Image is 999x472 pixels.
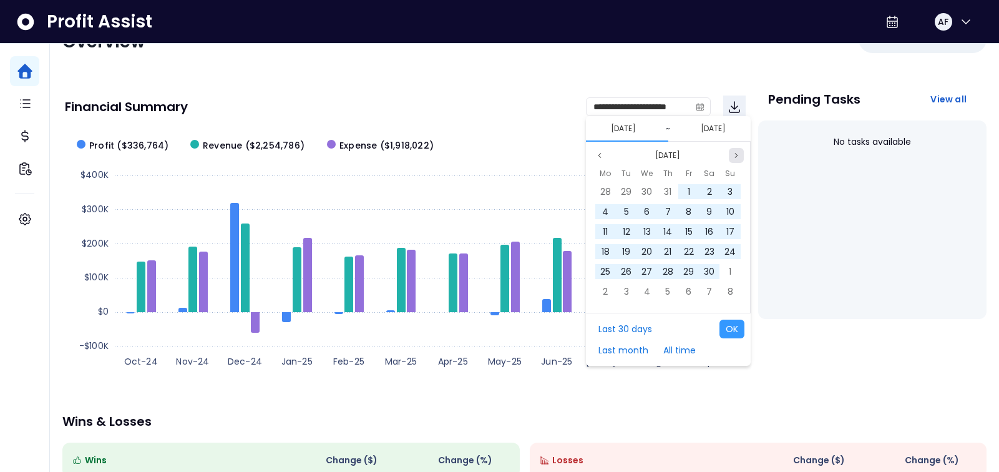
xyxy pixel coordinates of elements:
div: 04 Nov 2024 [595,202,616,222]
text: $200K [82,237,109,250]
span: 31 [664,185,671,198]
div: 07 Nov 2024 [658,202,678,222]
div: 24 Nov 2024 [719,242,740,262]
div: 01 Nov 2024 [678,182,699,202]
button: Last month [592,341,655,360]
text: Nov-24 [176,355,209,368]
div: 10 Nov 2024 [719,202,740,222]
div: 21 Nov 2024 [658,242,678,262]
span: Change ( $ ) [326,454,378,467]
span: 4 [644,285,650,298]
span: 3 [728,185,733,198]
text: $300K [82,203,109,215]
span: 29 [683,265,694,278]
div: 15 Nov 2024 [678,222,699,242]
div: 04 Dec 2024 [636,282,657,302]
span: 4 [602,205,608,218]
span: Profit Assist [47,11,152,33]
span: Expense ($1,918,022) [339,139,434,152]
div: 19 Nov 2024 [616,242,636,262]
text: Feb-25 [333,355,364,368]
span: 22 [684,245,694,258]
div: 25 Nov 2024 [595,262,616,282]
div: Thursday [658,165,678,182]
button: Select month [650,148,685,163]
div: 05 Dec 2024 [658,282,678,302]
div: 26 Nov 2024 [616,262,636,282]
div: Tuesday [616,165,636,182]
div: 06 Nov 2024 [636,202,657,222]
span: 11 [603,225,608,238]
div: 28 Oct 2024 [595,182,616,202]
span: 10 [726,205,734,218]
div: 02 Nov 2024 [699,182,719,202]
div: No tasks available [768,125,977,159]
span: 26 [621,265,631,278]
div: 11 Nov 2024 [595,222,616,242]
span: 7 [665,205,671,218]
span: 30 [704,265,714,278]
div: 31 Oct 2024 [658,182,678,202]
p: Financial Summary [65,101,188,113]
span: Change ( $ ) [793,454,845,467]
div: 22 Nov 2024 [678,242,699,262]
span: View all [930,93,967,106]
div: 06 Dec 2024 [678,282,699,302]
span: 8 [686,205,691,218]
div: 14 Nov 2024 [658,222,678,242]
div: 09 Nov 2024 [699,202,719,222]
div: Sunday [719,165,740,182]
text: $100K [84,271,109,283]
button: Last 30 days [592,320,658,338]
span: 25 [600,265,610,278]
text: Jun-25 [541,355,572,368]
span: AF [938,16,948,28]
div: 03 Dec 2024 [616,282,636,302]
div: 13 Nov 2024 [636,222,657,242]
span: Profit ($336,764) [89,139,168,152]
button: Next month [729,148,744,163]
button: Previous month [592,148,607,163]
span: 17 [726,225,734,238]
div: Friday [678,165,699,182]
div: 30 Oct 2024 [636,182,657,202]
text: Mar-25 [385,355,417,368]
span: Revenue ($2,254,786) [203,139,305,152]
span: 12 [623,225,630,238]
text: Dec-24 [228,355,262,368]
div: 27 Nov 2024 [636,262,657,282]
div: 18 Nov 2024 [595,242,616,262]
div: 17 Nov 2024 [719,222,740,242]
span: 3 [624,285,629,298]
span: 13 [643,225,651,238]
span: 30 [641,185,652,198]
span: 18 [602,245,610,258]
div: 23 Nov 2024 [699,242,719,262]
svg: page previous [596,152,603,159]
span: Wins [85,454,107,467]
div: 12 Nov 2024 [616,222,636,242]
span: We [641,166,653,181]
text: -$100K [79,340,109,352]
span: Fr [686,166,692,181]
span: Change (%) [905,454,959,467]
span: 5 [624,205,629,218]
span: Mo [600,166,611,181]
text: May-25 [488,355,522,368]
div: Wednesday [636,165,657,182]
span: 1 [688,185,690,198]
span: Su [725,166,735,181]
button: Download [723,96,746,118]
button: View all [920,88,977,111]
span: Losses [552,454,583,467]
span: 5 [665,285,670,298]
button: Select end date [696,121,731,136]
div: 16 Nov 2024 [699,222,719,242]
div: 20 Nov 2024 [636,242,657,262]
span: 21 [664,245,671,258]
text: Oct-24 [124,355,158,368]
span: 6 [686,285,691,298]
button: All time [657,341,702,360]
p: Pending Tasks [768,93,860,106]
text: Apr-25 [438,355,468,368]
